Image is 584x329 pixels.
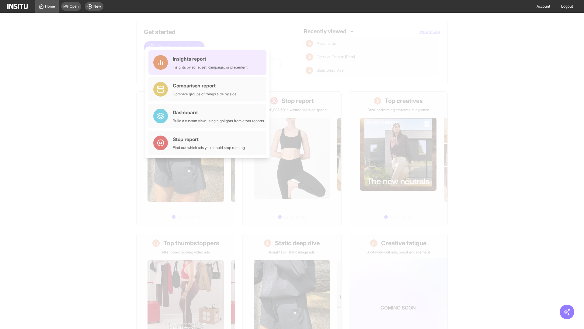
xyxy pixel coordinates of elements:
div: Dashboard [173,109,264,116]
img: Logo [7,4,28,9]
div: Insights by ad, adset, campaign, or placement [173,65,248,70]
span: New [93,4,101,9]
div: Comparison report [173,82,237,89]
div: Compare groups of things side by side [173,92,237,97]
div: Insights report [173,55,248,62]
span: Open [70,4,79,9]
div: Stop report [173,136,245,143]
div: Build a custom view using highlights from other reports [173,119,264,123]
span: Home [45,4,55,9]
div: Find out which ads you should stop running [173,145,245,150]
